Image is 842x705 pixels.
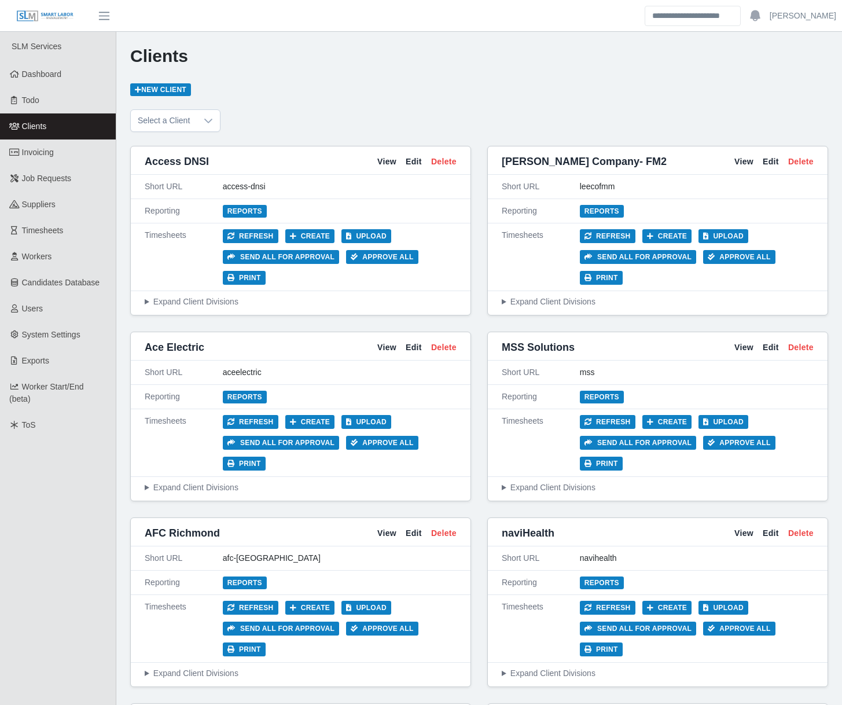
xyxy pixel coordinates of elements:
summary: Expand Client Divisions [145,667,457,680]
button: Print [223,642,266,656]
button: Send all for approval [223,622,339,636]
summary: Expand Client Divisions [145,482,457,494]
summary: Expand Client Divisions [502,482,814,494]
button: Refresh [580,415,635,429]
a: View [377,342,396,354]
button: Print [580,271,623,285]
span: Candidates Database [22,278,100,287]
span: Exports [22,356,49,365]
div: Short URL [145,366,223,379]
a: Reports [580,391,624,403]
a: Reports [223,205,267,218]
summary: Expand Client Divisions [502,667,814,680]
div: Short URL [502,181,580,193]
a: Reports [223,391,267,403]
span: MSS Solutions [502,339,575,355]
span: Select a Client [131,110,197,131]
a: New Client [130,83,191,96]
div: Reporting [145,391,223,403]
div: Timesheets [502,601,580,656]
button: Print [223,457,266,471]
button: Print [580,642,623,656]
button: Send all for approval [223,250,339,264]
button: Send all for approval [223,436,339,450]
span: Workers [22,252,52,261]
summary: Expand Client Divisions [145,296,457,308]
button: Upload [341,601,391,615]
button: Upload [698,415,748,429]
div: Reporting [502,205,580,217]
a: View [734,342,753,354]
span: Clients [22,122,47,131]
span: ToS [22,420,36,429]
div: Timesheets [145,415,223,471]
button: Refresh [580,229,635,243]
button: Send all for approval [580,622,696,636]
button: Create [285,601,335,615]
h1: Clients [130,46,828,67]
a: View [377,156,396,168]
button: Upload [341,415,391,429]
div: Short URL [145,552,223,564]
div: Timesheets [145,601,223,656]
span: Timesheets [22,226,64,235]
a: Delete [788,156,814,168]
div: Short URL [502,366,580,379]
div: Reporting [502,577,580,589]
span: Users [22,304,43,313]
a: View [377,527,396,539]
button: Create [285,229,335,243]
button: Create [285,415,335,429]
div: afc-[GEOGRAPHIC_DATA] [223,552,457,564]
button: Refresh [223,415,278,429]
button: Create [642,229,692,243]
a: Edit [406,527,422,539]
div: Timesheets [145,229,223,285]
button: Print [223,271,266,285]
span: System Settings [22,330,80,339]
div: navihealth [580,552,814,564]
span: SLM Services [12,42,61,51]
span: Access DNSI [145,153,209,170]
a: Delete [431,156,457,168]
a: Edit [763,342,779,354]
button: Send all for approval [580,250,696,264]
a: Edit [763,156,779,168]
span: Ace Electric [145,339,204,355]
a: Delete [788,527,814,539]
button: Refresh [223,601,278,615]
div: Reporting [145,577,223,589]
span: Job Requests [22,174,72,183]
summary: Expand Client Divisions [502,296,814,308]
input: Search [645,6,741,26]
div: mss [580,366,814,379]
button: Print [580,457,623,471]
button: Refresh [223,229,278,243]
button: Refresh [580,601,635,615]
button: Approve All [346,250,418,264]
button: Approve All [703,250,775,264]
a: Delete [431,527,457,539]
button: Upload [341,229,391,243]
button: Create [642,601,692,615]
a: Delete [788,342,814,354]
div: aceelectric [223,366,457,379]
div: leecofmm [580,181,814,193]
button: Create [642,415,692,429]
a: Reports [580,577,624,589]
a: Edit [406,156,422,168]
button: Upload [698,229,748,243]
span: [PERSON_NAME] Company- FM2 [502,153,667,170]
a: View [734,527,753,539]
button: Send all for approval [580,436,696,450]
div: Timesheets [502,415,580,471]
a: Reports [223,577,267,589]
span: AFC Richmond [145,525,220,541]
div: access-dnsi [223,181,457,193]
div: Timesheets [502,229,580,285]
a: Reports [580,205,624,218]
div: Short URL [502,552,580,564]
a: [PERSON_NAME] [770,10,836,22]
div: Short URL [145,181,223,193]
a: Edit [406,342,422,354]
